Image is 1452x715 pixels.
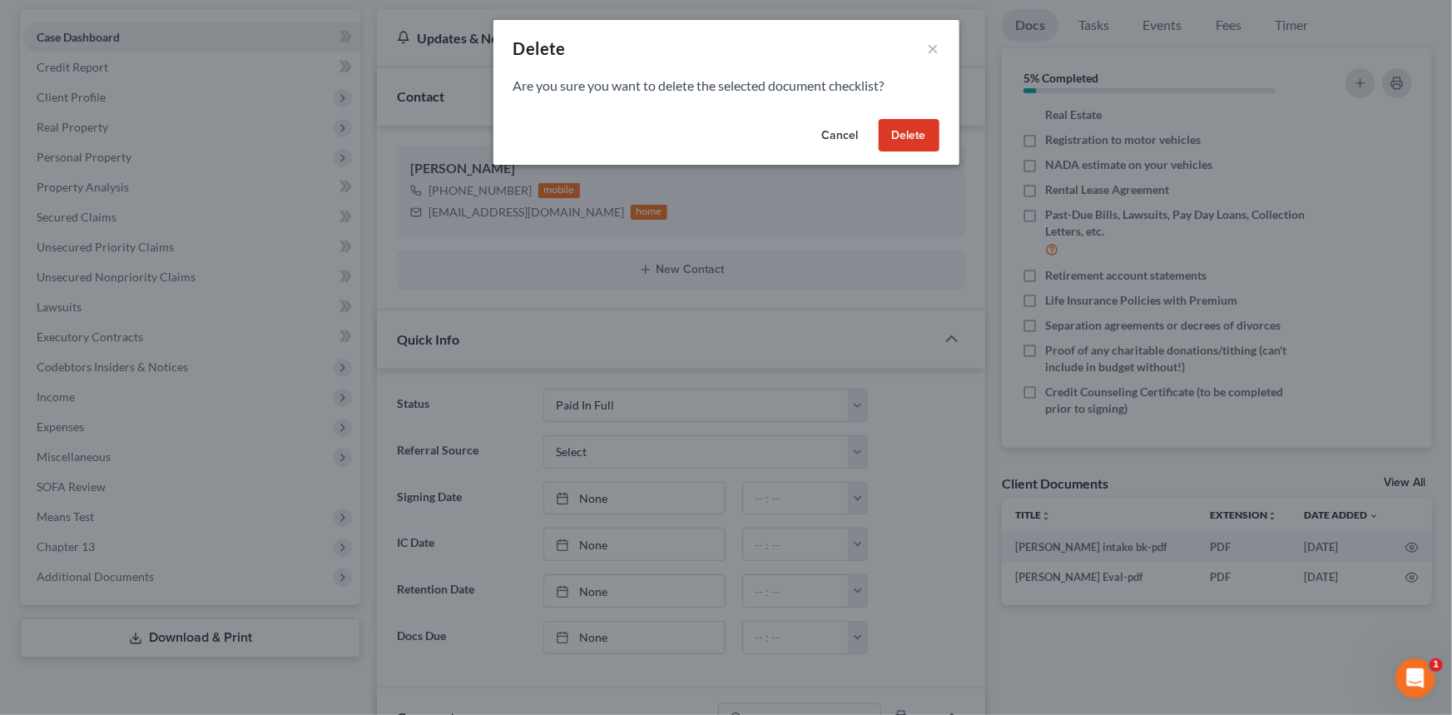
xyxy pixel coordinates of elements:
button: Cancel [809,119,872,152]
iframe: Intercom live chat [1395,658,1435,698]
span: 1 [1430,658,1443,672]
button: Delete [879,119,939,152]
div: Delete [513,37,566,60]
button: × [928,38,939,58]
p: Are you sure you want to delete the selected document checklist? [513,77,939,96]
